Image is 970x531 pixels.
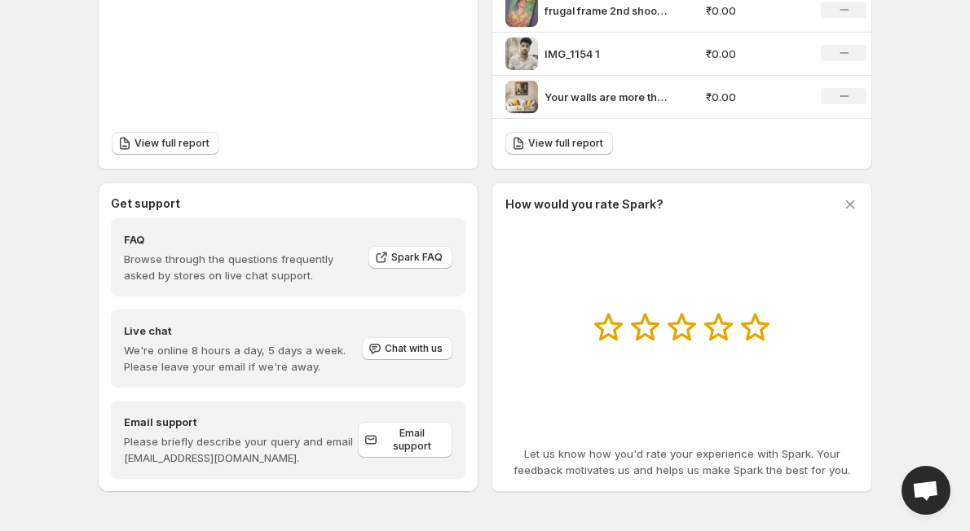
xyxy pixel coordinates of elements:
[358,422,452,458] a: Email support
[124,323,360,339] h4: Live chat
[112,132,219,155] a: View full report
[134,137,209,150] span: View full report
[545,89,667,105] p: Your walls are more than just space Let art not just decorate but inspire your everyday moments
[706,89,802,105] p: ₹0.00
[391,251,443,264] span: Spark FAQ
[124,231,357,248] h4: FAQ
[385,342,443,355] span: Chat with us
[505,196,664,213] h3: How would you rate Spark?
[124,433,358,466] p: Please briefly describe your query and email [EMAIL_ADDRESS][DOMAIN_NAME].
[545,2,667,19] p: frugal frame 2nd shoot reels
[124,414,358,430] h4: Email support
[545,46,667,62] p: IMG_1154 1
[362,337,452,360] button: Chat with us
[111,195,180,212] h3: Get support
[902,466,950,515] div: Open chat
[706,2,802,19] p: ₹0.00
[706,46,802,62] p: ₹0.00
[505,445,858,478] p: Let us know how you'd rate your experience with Spark. Your feedback motivates us and helps us ma...
[381,427,443,453] span: Email support
[528,137,603,150] span: View full report
[505,81,538,113] img: Your walls are more than just space Let art not just decorate but inspire your everyday moments
[368,246,452,269] a: Spark FAQ
[124,342,360,375] p: We're online 8 hours a day, 5 days a week. Please leave your email if we're away.
[505,132,613,155] a: View full report
[505,37,538,70] img: IMG_1154 1
[124,251,357,283] p: Browse through the questions frequently asked by stores on live chat support.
